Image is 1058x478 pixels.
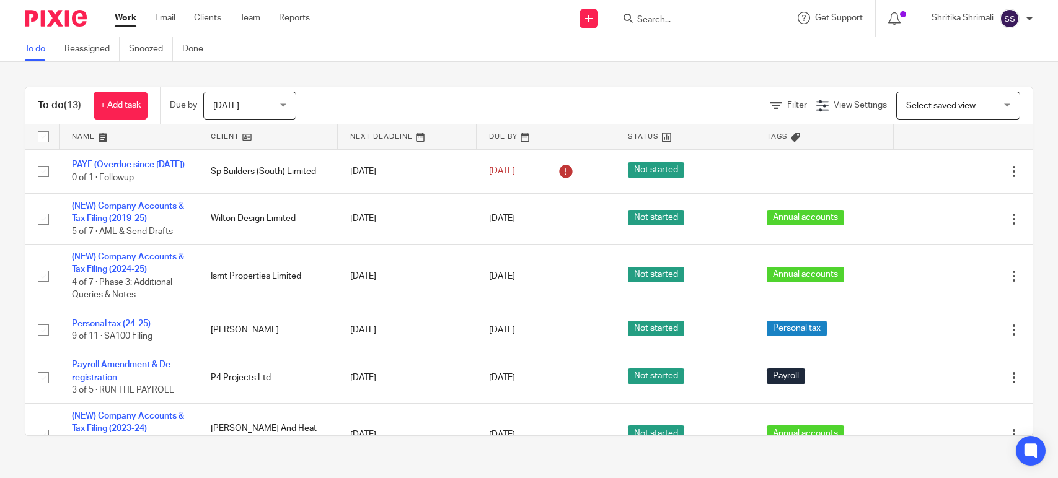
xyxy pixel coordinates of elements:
[38,99,81,112] h1: To do
[72,202,184,223] a: (NEW) Company Accounts & Tax Filing (2019-25)
[213,102,239,110] span: [DATE]
[198,403,337,467] td: [PERSON_NAME] And Heat Limited
[767,267,844,282] span: Annual accounts
[787,101,807,110] span: Filter
[767,210,844,225] span: Annual accounts
[155,12,175,24] a: Email
[240,12,260,24] a: Team
[628,210,684,225] span: Not started
[64,37,120,61] a: Reassigned
[170,99,197,111] p: Due by
[767,368,805,384] span: Payroll
[636,15,747,26] input: Search
[628,162,684,178] span: Not started
[815,14,863,22] span: Get Support
[72,319,151,328] a: Personal tax (24-25)
[338,149,477,193] td: [DATE]
[72,360,174,381] a: Payroll Amendment & De-registration
[198,352,337,403] td: P4 Projects Ltd
[25,10,87,27] img: Pixie
[834,101,887,110] span: View Settings
[198,149,337,193] td: Sp Builders (South) Limited
[767,425,844,441] span: Annual accounts
[338,193,477,244] td: [DATE]
[198,308,337,352] td: [PERSON_NAME]
[906,102,976,110] span: Select saved view
[279,12,310,24] a: Reports
[489,430,515,439] span: [DATE]
[628,368,684,384] span: Not started
[198,193,337,244] td: Wilton Design Limited
[338,352,477,403] td: [DATE]
[489,373,515,382] span: [DATE]
[72,412,184,433] a: (NEW) Company Accounts & Tax Filing (2023-24)
[489,326,515,334] span: [DATE]
[115,12,136,24] a: Work
[129,37,173,61] a: Snoozed
[767,133,788,140] span: Tags
[182,37,213,61] a: Done
[489,167,515,176] span: [DATE]
[72,278,172,300] span: 4 of 7 · Phase 3: Additional Queries & Notes
[767,321,827,336] span: Personal tax
[64,100,81,110] span: (13)
[194,12,221,24] a: Clients
[1000,9,1020,28] img: svg%3E
[338,403,477,467] td: [DATE]
[489,272,515,280] span: [DATE]
[72,227,173,236] span: 5 of 7 · AML & Send Drafts
[72,160,185,169] a: PAYE (Overdue since [DATE])
[25,37,55,61] a: To do
[628,321,684,336] span: Not started
[72,253,184,274] a: (NEW) Company Accounts & Tax Filing (2024-25)
[489,214,515,223] span: [DATE]
[932,12,994,24] p: Shritika Shrimali
[338,245,477,308] td: [DATE]
[72,332,152,341] span: 9 of 11 · SA100 Filing
[94,92,148,119] a: + Add task
[72,386,174,394] span: 3 of 5 · RUN THE PAYROLL
[767,165,881,178] div: ---
[628,267,684,282] span: Not started
[198,245,337,308] td: Ismt Properties Limited
[338,308,477,352] td: [DATE]
[72,173,134,182] span: 0 of 1 · Followup
[628,425,684,441] span: Not started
